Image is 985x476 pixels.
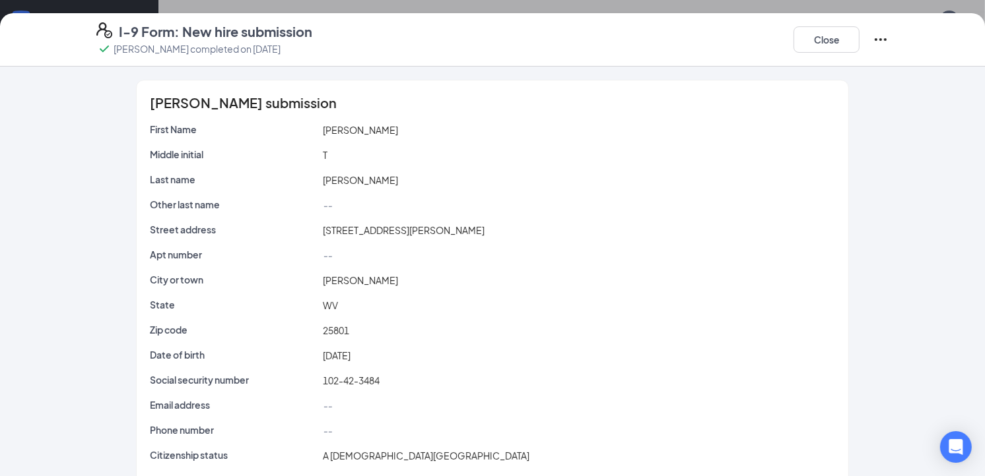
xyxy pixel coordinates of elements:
[323,124,398,136] span: [PERSON_NAME]
[96,41,112,57] svg: Checkmark
[794,26,860,53] button: Close
[150,348,318,361] p: Date of birth
[150,173,318,186] p: Last name
[96,22,112,38] svg: FormI9EVerifyIcon
[940,431,972,463] div: Open Intercom Messenger
[323,199,332,211] span: --
[150,398,318,411] p: Email address
[150,373,318,386] p: Social security number
[150,423,318,436] p: Phone number
[150,148,318,161] p: Middle initial
[323,249,332,261] span: --
[150,198,318,211] p: Other last name
[119,22,312,41] h4: I-9 Form: New hire submission
[323,174,398,186] span: [PERSON_NAME]
[150,248,318,261] p: Apt number
[150,448,318,461] p: Citizenship status
[150,223,318,236] p: Street address
[323,400,332,411] span: --
[873,32,889,47] svg: Ellipses
[323,274,398,286] span: [PERSON_NAME]
[323,149,327,161] span: T
[150,123,318,136] p: First Name
[323,324,349,336] span: 25801
[323,425,332,436] span: --
[323,349,351,361] span: [DATE]
[150,323,318,336] p: Zip code
[150,273,318,286] p: City or town
[150,298,318,311] p: State
[323,299,338,311] span: WV
[323,450,529,461] span: A [DEMOGRAPHIC_DATA][GEOGRAPHIC_DATA]
[150,96,337,109] span: [PERSON_NAME] submission
[114,42,281,55] p: [PERSON_NAME] completed on [DATE]
[323,224,485,236] span: [STREET_ADDRESS][PERSON_NAME]
[323,374,380,386] span: 102-42-3484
